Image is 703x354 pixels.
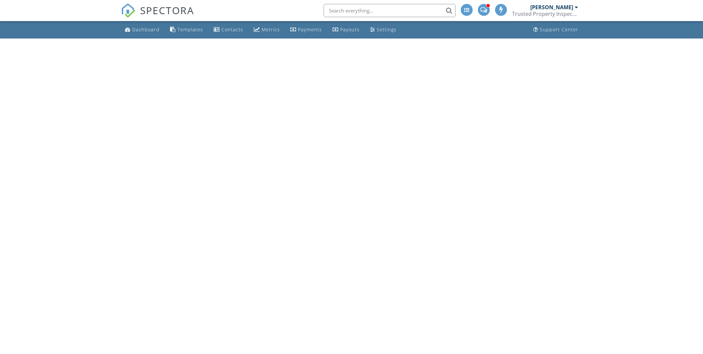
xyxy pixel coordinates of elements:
div: Settings [377,26,396,33]
div: Trusted Property Inspections, LLC [512,11,578,17]
a: Contacts [211,24,246,36]
div: Templates [177,26,203,33]
a: Payments [288,24,325,36]
a: Settings [367,24,399,36]
a: SPECTORA [121,9,194,23]
div: [PERSON_NAME] [530,4,573,11]
span: SPECTORA [140,3,194,17]
a: Templates [167,24,206,36]
a: Metrics [251,24,282,36]
div: Contacts [221,26,243,33]
a: Support Center [531,24,581,36]
div: Metrics [262,26,280,33]
div: Payments [298,26,322,33]
img: The Best Home Inspection Software - Spectora [121,3,135,18]
a: Payouts [330,24,362,36]
a: Dashboard [122,24,162,36]
div: Support Center [540,26,578,33]
div: Dashboard [132,26,160,33]
div: Payouts [340,26,360,33]
input: Search everything... [324,4,455,17]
